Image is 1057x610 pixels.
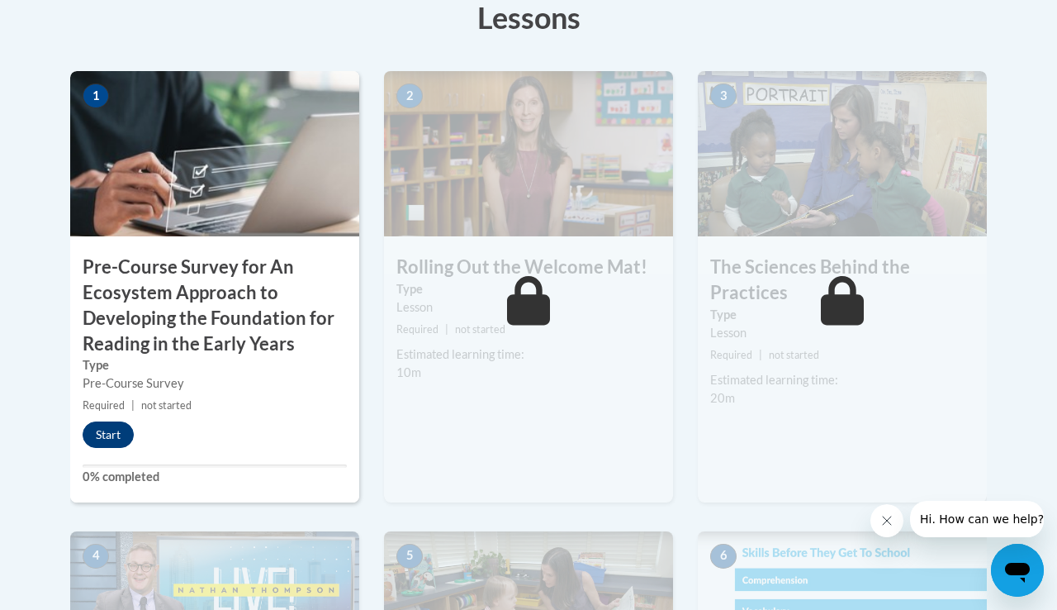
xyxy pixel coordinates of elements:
span: not started [455,323,505,336]
button: Start [83,422,134,448]
span: Required [710,349,752,361]
div: Estimated learning time: [396,346,661,364]
div: Lesson [710,324,974,342]
label: Type [710,306,974,324]
span: 1 [83,83,109,108]
span: Required [83,399,125,412]
img: Course Image [698,71,987,236]
span: | [445,323,448,336]
span: | [131,399,135,412]
span: not started [769,349,819,361]
span: 6 [710,544,737,569]
div: Estimated learning time: [710,371,974,389]
span: 4 [83,544,109,569]
span: 3 [710,83,737,108]
iframe: Button to launch messaging window [991,544,1044,597]
span: not started [141,399,192,412]
iframe: Message from company [910,501,1044,537]
label: Type [83,356,347,374]
div: Lesson [396,298,661,317]
span: Required [396,323,438,336]
h3: Rolling Out the Welcome Mat! [384,255,673,280]
h3: Pre-Course Survey for An Ecosystem Approach to Developing the Foundation for Reading in the Early... [70,255,359,356]
div: Pre-Course Survey [83,374,347,393]
iframe: Close message [870,504,903,537]
h3: The Sciences Behind the Practices [698,255,987,306]
span: 10m [396,365,421,379]
label: Type [396,280,661,298]
label: 0% completed [83,468,347,486]
span: 5 [396,544,423,569]
span: | [759,349,762,361]
span: 2 [396,83,423,108]
span: 20m [710,391,735,405]
img: Course Image [384,71,673,236]
img: Course Image [70,71,359,236]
